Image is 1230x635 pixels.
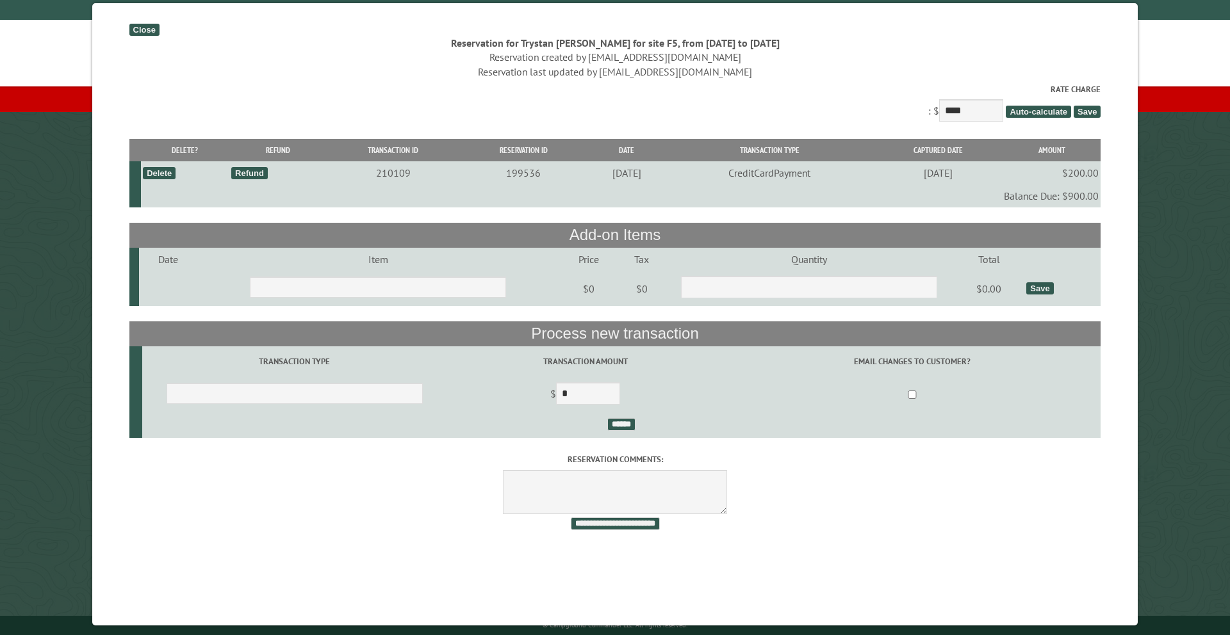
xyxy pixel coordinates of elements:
th: Date [587,139,666,161]
td: $0 [619,271,665,307]
td: 199536 [460,161,587,184]
th: Transaction Type [666,139,873,161]
label: Transaction Type [144,355,445,367]
td: Total [953,248,1024,271]
th: Process new transaction [129,321,1101,346]
small: © Campground Commander LLC. All rights reserved. [543,621,687,629]
div: Reservation for Trystan [PERSON_NAME] for site F5, from [DATE] to [DATE] [129,36,1101,50]
td: Balance Due: $900.00 [141,184,1101,207]
th: Add-on Items [129,223,1101,247]
td: 210109 [327,161,460,184]
td: Date [139,248,197,271]
div: Delete [143,167,176,179]
th: Refund [229,139,327,161]
td: [DATE] [587,161,666,184]
td: CreditCardPayment [666,161,873,184]
span: Save [1074,106,1101,118]
th: Captured Date [873,139,1003,161]
td: $ [447,377,724,413]
td: $0 [559,271,619,307]
span: Auto-calculate [1006,106,1071,118]
label: Email changes to customer? [726,355,1099,367]
th: Reservation ID [460,139,587,161]
td: $0.00 [953,271,1024,307]
div: Close [129,24,160,36]
th: Amount [1003,139,1101,161]
td: Quantity [664,248,953,271]
td: $200.00 [1003,161,1101,184]
td: Price [559,248,619,271]
div: Reservation created by [EMAIL_ADDRESS][DOMAIN_NAME] [129,50,1101,64]
label: Reservation comments: [129,453,1101,465]
td: [DATE] [873,161,1003,184]
label: Transaction Amount [449,355,722,367]
th: Transaction ID [327,139,460,161]
label: Rate Charge [129,83,1101,95]
div: : $ [129,83,1101,125]
td: Item [198,248,559,271]
th: Delete? [141,139,229,161]
div: Save [1026,282,1053,294]
div: Refund [231,167,268,179]
div: Reservation last updated by [EMAIL_ADDRESS][DOMAIN_NAME] [129,65,1101,79]
td: Tax [619,248,665,271]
